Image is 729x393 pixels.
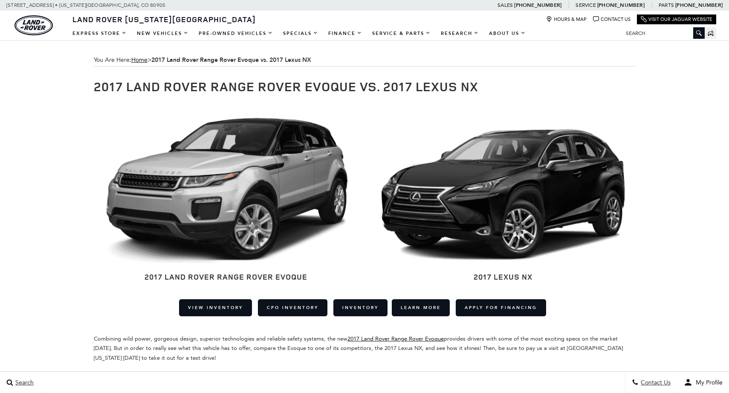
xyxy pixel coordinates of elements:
[14,15,53,35] img: Land Rover
[132,26,194,41] a: New Vehicles
[94,54,635,66] div: Breadcrumbs
[72,14,256,24] span: Land Rover [US_STATE][GEOGRAPHIC_DATA]
[67,26,531,41] nav: Main Navigation
[333,299,388,316] a: Inventory
[677,372,729,393] button: user-profile-menu
[659,2,674,8] span: Parts
[436,26,484,41] a: Research
[94,334,635,362] p: Combining wild power, gorgeous design, superior technologies and reliable safety systems, the new...
[359,367,456,382] th: VS
[597,2,645,9] a: [PHONE_NUMBER]
[371,98,635,264] img: 2017 Lexus NX
[67,26,132,41] a: EXPRESS STORE
[13,379,34,386] span: Search
[371,273,635,281] h3: 2017 Lexus NX
[151,56,311,64] strong: 2017 Land Rover Range Rover Evoque vs. 2017 Lexus NX
[392,299,450,316] a: Learn More
[14,15,53,35] a: land-rover
[258,299,327,316] a: CPO Inventory
[675,2,723,9] a: [PHONE_NUMBER]
[593,16,631,23] a: Contact Us
[692,379,723,386] span: My Profile
[94,98,358,264] img: 2017 Land Rover Range Rover Evoque
[94,54,635,66] span: You Are Here:
[619,28,705,38] input: Search
[347,335,444,342] a: 2017 Land Rover Range Rover Evoque
[457,367,635,382] th: 2017 Lexus NX
[94,79,635,93] h1: 2017 Land Rover Range Rover Evoque vs. 2017 Lexus NX
[131,56,311,64] span: >
[131,56,148,64] a: Home
[323,26,367,41] a: Finance
[94,273,358,281] h3: 2017 Land Rover Range Rover Evoque
[94,367,359,382] th: 2017 Range Rover Evoque
[514,2,561,9] a: [PHONE_NUMBER]
[576,2,596,8] span: Service
[278,26,323,41] a: Specials
[67,14,261,24] a: Land Rover [US_STATE][GEOGRAPHIC_DATA]
[498,2,513,8] span: Sales
[179,299,252,316] a: View Inventory
[367,26,436,41] a: Service & Parts
[641,16,712,23] a: Visit Our Jaguar Website
[6,2,165,8] a: [STREET_ADDRESS] • [US_STATE][GEOGRAPHIC_DATA], CO 80905
[546,16,587,23] a: Hours & Map
[484,26,531,41] a: About Us
[639,379,671,386] span: Contact Us
[456,299,546,316] a: Apply For Financing
[194,26,278,41] a: Pre-Owned Vehicles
